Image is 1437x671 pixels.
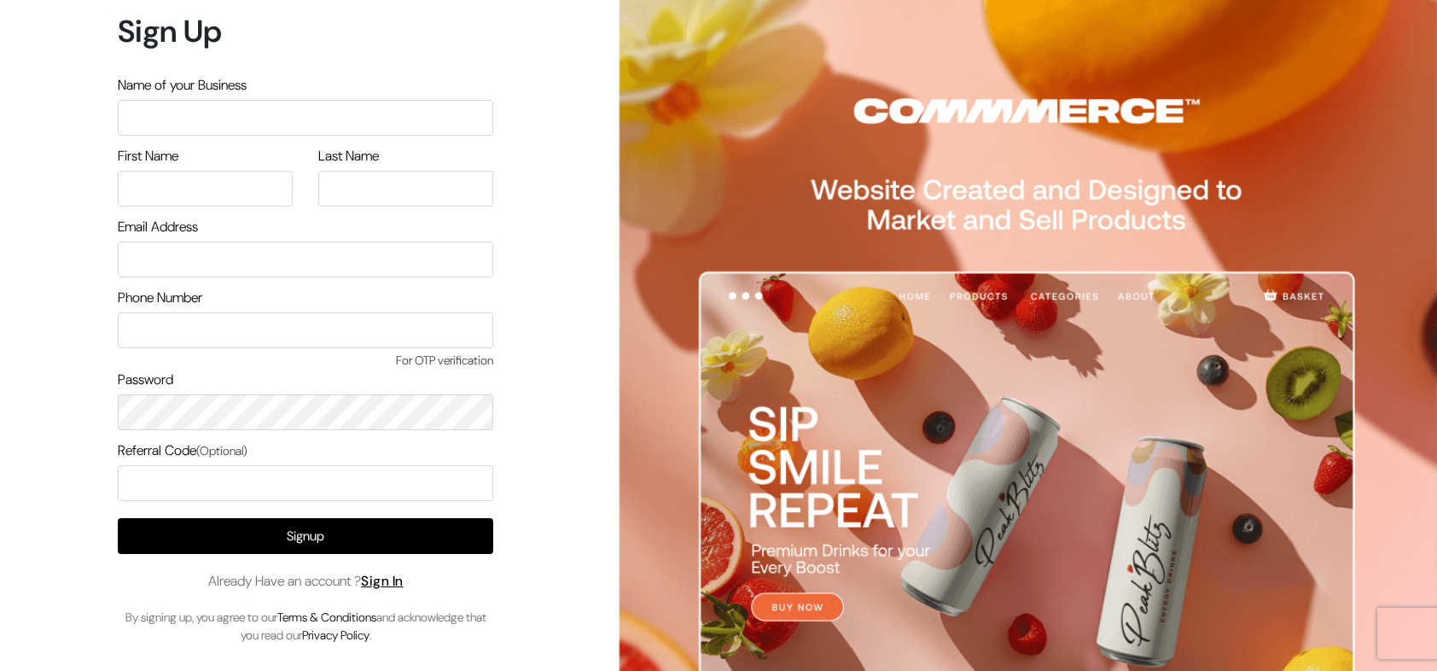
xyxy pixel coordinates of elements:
label: Referral Code [118,441,247,461]
a: Privacy Policy [302,627,369,643]
label: First Name [118,146,178,166]
label: Email Address [118,217,198,237]
label: Phone Number [118,288,202,308]
label: Last Name [318,146,379,166]
label: Name of your Business [118,75,247,96]
span: For OTP verification [118,352,493,370]
span: (Optional) [196,443,247,458]
h1: Sign Up [118,13,493,50]
label: Password [118,370,173,390]
p: By signing up, you agree to our and acknowledge that you read our . [118,609,493,645]
button: Signup [118,518,493,554]
a: Sign In [361,572,404,590]
span: Already Have an account ? [208,571,404,592]
a: Terms & Conditions [277,610,376,625]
